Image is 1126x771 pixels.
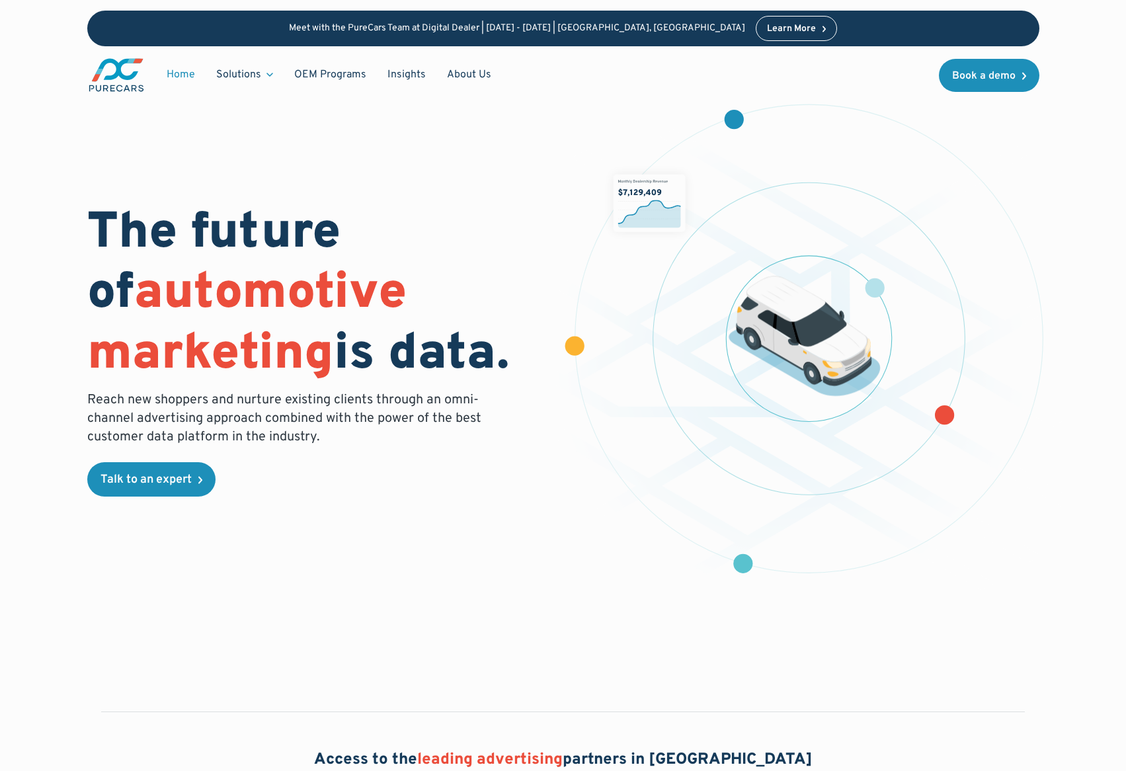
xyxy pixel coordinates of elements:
img: illustration of a vehicle [728,276,880,396]
div: Learn More [767,24,816,34]
div: Book a demo [952,71,1016,81]
div: Solutions [216,67,261,82]
a: Book a demo [939,59,1039,92]
img: purecars logo [87,57,145,93]
div: Talk to an expert [101,474,192,486]
h1: The future of is data. [87,204,547,385]
a: Talk to an expert [87,462,216,497]
span: automotive marketing [87,263,407,386]
a: main [87,57,145,93]
a: Learn More [756,16,838,41]
span: leading advertising [417,750,563,770]
div: Solutions [206,62,284,87]
img: chart showing monthly dealership revenue of $7m [613,175,685,232]
a: About Us [436,62,502,87]
a: OEM Programs [284,62,377,87]
p: Meet with the PureCars Team at Digital Dealer | [DATE] - [DATE] | [GEOGRAPHIC_DATA], [GEOGRAPHIC_... [289,23,745,34]
a: Home [156,62,206,87]
p: Reach new shoppers and nurture existing clients through an omni-channel advertising approach comb... [87,391,489,446]
a: Insights [377,62,436,87]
